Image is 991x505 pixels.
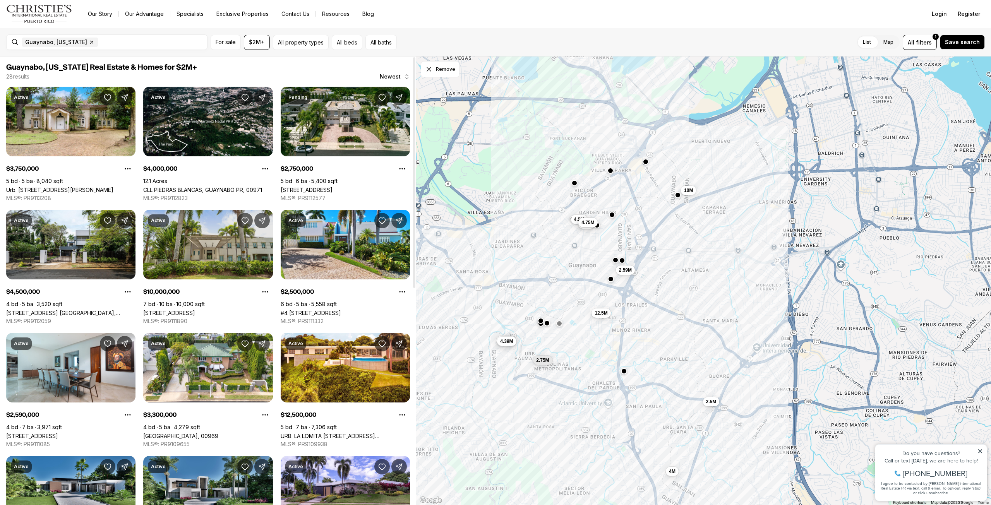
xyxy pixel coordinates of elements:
a: Resources [316,9,356,19]
button: Property options [120,407,135,423]
button: Register [953,6,985,22]
a: 9 CASTANA ST, GUAYNABO PR, 00968 [143,310,195,316]
button: 3.3M [578,219,595,229]
button: Share Property [254,90,270,105]
button: Share Property [117,213,132,228]
button: Save Property: CLL PIEDRAS BLANCAS [237,90,253,105]
button: 4.5M [571,215,587,224]
span: For sale [216,39,236,45]
span: filters [916,38,932,46]
button: 4.75M [578,218,597,227]
button: Save Property: 13 PEDROSA ST. GARDEN HILLS [100,213,115,228]
button: $2M+ [244,35,270,50]
p: Active [14,217,29,224]
span: 4.39M [500,338,513,344]
span: 12.5M [595,310,607,316]
button: Share Property [254,336,270,351]
p: Pending [288,94,307,101]
a: Exclusive Properties [210,9,275,19]
a: Specialists [170,9,210,19]
button: Property options [394,161,410,176]
button: Save Property: 14 THE MEADOWS ESTATES [237,459,253,474]
button: Save Property: A2 MONTEBELLO ST [237,336,253,351]
button: Contact Us [275,9,315,19]
span: 4.75M [581,219,594,226]
span: Newest [380,74,401,80]
button: Share Property [117,90,132,105]
a: 13 PEDROSA ST. GARDEN HILLS, GUAYNABO PR, 00966 [6,310,135,316]
span: Save search [945,39,980,45]
span: 4.5M [574,216,584,223]
span: 2.5M [706,399,716,405]
button: Share Property [391,336,407,351]
a: 84 VIAJERA #84, GUAYNABO PR, 00969 [281,187,333,193]
button: Property options [394,284,410,300]
a: URB. LA LOMITA CALLE VISTA LINDA, GUAYNABO PR, 00969 [281,433,410,439]
span: Register [958,11,980,17]
button: 2.75M [533,356,552,365]
button: Property options [257,161,273,176]
button: All baths [365,35,397,50]
button: 2.59M [616,265,634,275]
p: Active [288,464,303,470]
button: Share Property [391,459,407,474]
button: Share Property [391,213,407,228]
span: Guaynabo, [US_STATE] Real Estate & Homes for $2M+ [6,63,197,71]
button: Property options [120,284,135,300]
button: All beds [332,35,362,50]
button: Save Property: 5 Calle Palma Real N ESTANCIAS DE TORRIMAR [100,336,115,351]
span: 4M [669,468,676,474]
span: $2M+ [249,39,265,45]
span: 1 [935,34,936,40]
p: Active [288,217,303,224]
span: [PHONE_NUMBER] [32,36,96,44]
button: Share Property [117,459,132,474]
a: Our Story [82,9,118,19]
button: Save Property: URB. LA LOMITA CALLE VISTA LINDA [374,336,390,351]
span: All [908,38,914,46]
button: Dismiss drawing [421,61,459,77]
div: Call or text [DATE], we are here to help! [8,25,112,30]
button: 4.39M [497,337,516,346]
button: Save Property: #4 CALLE 2 MONTE APOLO [374,213,390,228]
p: Active [151,94,166,101]
button: All property types [273,35,329,50]
button: Save Property: 16 JARDIN STREET [374,459,390,474]
a: CLL PIEDRAS BLANCAS, GUAYNABO PR, 00971 [143,187,262,193]
p: Active [288,341,303,347]
button: Save Property: 9 CASTANA ST [237,213,253,228]
button: Property options [257,407,273,423]
a: #4 CALLE 2 MONTE APOLO, GUAYNABO PR, 00969 [281,310,341,316]
p: Active [14,464,29,470]
button: Property options [120,161,135,176]
button: Save Property: 18 THE MEADOWS ESTATES [100,459,115,474]
button: Save search [940,35,985,50]
a: A2 MONTEBELLO ST, GUAYNABO PR, 00969 [143,433,218,439]
button: Share Property [117,336,132,351]
span: 2.75M [536,357,549,363]
button: 4M [666,467,679,476]
button: 2.5M [703,397,719,406]
p: Active [151,464,166,470]
p: Active [14,94,29,101]
button: 12.5M [592,308,610,318]
p: Active [14,341,29,347]
button: 10M [681,186,696,195]
p: Active [151,341,166,347]
a: Our Advantage [119,9,170,19]
button: Save Property: Urb. San Patricio RIVERA FERRER ST. #30 [100,90,115,105]
button: Share Property [254,213,270,228]
button: Property options [257,284,273,300]
button: Allfilters1 [903,35,937,50]
div: Do you have questions? [8,17,112,23]
label: List [857,35,877,49]
label: Map [877,35,900,49]
img: logo [6,5,72,23]
a: Urb. San Patricio RIVERA FERRER ST. #30, GUAYNABO PR, 00966 [6,187,113,193]
button: Login [927,6,952,22]
span: Guaynabo, [US_STATE] [25,39,87,45]
p: Active [151,217,166,224]
p: 28 results [6,74,29,80]
a: 5 Calle Palma Real N ESTANCIAS DE TORRIMAR, GUAYNABO PR, 00966 [6,433,58,439]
